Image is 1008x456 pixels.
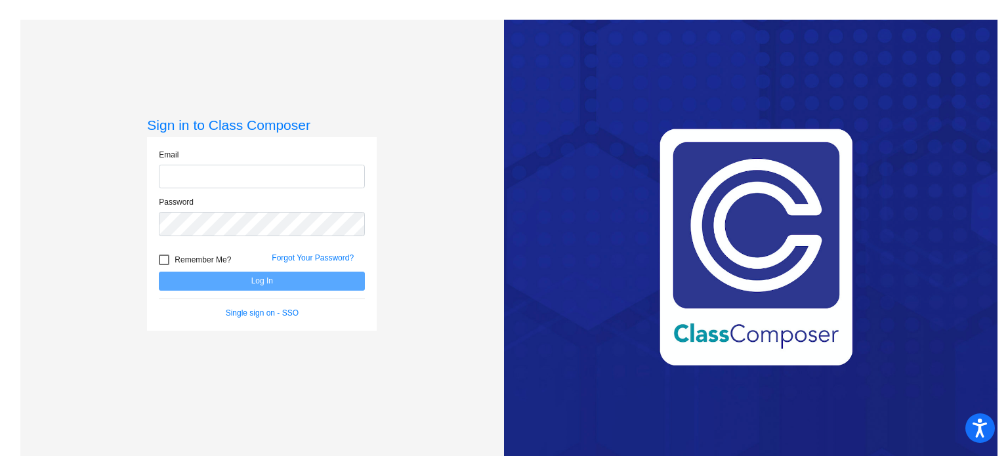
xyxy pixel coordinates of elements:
[226,308,299,318] a: Single sign on - SSO
[272,253,354,262] a: Forgot Your Password?
[159,272,365,291] button: Log In
[147,117,377,133] h3: Sign in to Class Composer
[159,196,194,208] label: Password
[159,149,178,161] label: Email
[175,252,231,268] span: Remember Me?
